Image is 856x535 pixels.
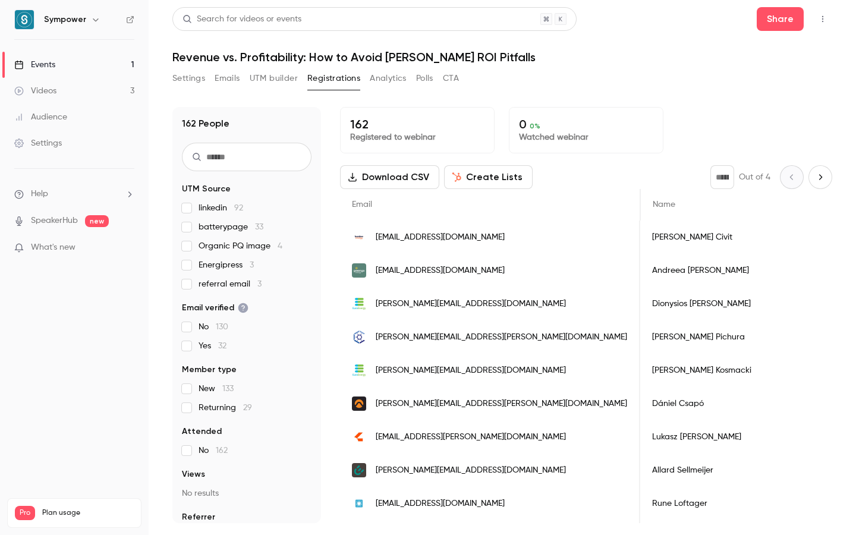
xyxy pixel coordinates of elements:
[199,259,254,271] span: Energipress
[182,426,222,438] span: Attended
[376,265,505,277] span: [EMAIL_ADDRESS][DOMAIN_NAME]
[352,330,366,344] img: nanonet.pl
[85,215,109,227] span: new
[218,342,226,350] span: 32
[640,420,822,454] div: Lukasz [PERSON_NAME]
[216,446,228,455] span: 162
[376,498,505,510] span: [EMAIL_ADDRESS][DOMAIN_NAME]
[182,117,229,131] h1: 162 People
[519,117,653,131] p: 0
[182,302,248,314] span: Email verified
[640,287,822,320] div: Dionysios [PERSON_NAME]
[14,85,56,97] div: Videos
[340,165,439,189] button: Download CSV
[182,13,301,26] div: Search for videos or events
[376,231,505,244] span: [EMAIL_ADDRESS][DOMAIN_NAME]
[257,280,262,288] span: 3
[376,431,566,443] span: [EMAIL_ADDRESS][PERSON_NAME][DOMAIN_NAME]
[31,241,75,254] span: What's new
[376,331,627,344] span: [PERSON_NAME][EMAIL_ADDRESS][PERSON_NAME][DOMAIN_NAME]
[216,323,228,331] span: 130
[739,171,770,183] p: Out of 4
[640,354,822,387] div: [PERSON_NAME] Kosmacki
[376,298,566,310] span: [PERSON_NAME][EMAIL_ADDRESS][DOMAIN_NAME]
[640,221,822,254] div: [PERSON_NAME] Civit
[42,508,134,518] span: Plan usage
[352,496,366,511] img: maersk.com
[350,131,484,143] p: Registered to webinar
[444,165,533,189] button: Create Lists
[352,200,372,209] span: Email
[172,69,205,88] button: Settings
[14,137,62,149] div: Settings
[14,188,134,200] li: help-dropdown-opener
[370,69,407,88] button: Analytics
[250,69,298,88] button: UTM builder
[215,69,240,88] button: Emails
[278,242,282,250] span: 4
[250,261,254,269] span: 3
[640,387,822,420] div: Dániel Csapó
[199,340,226,352] span: Yes
[234,204,243,212] span: 92
[530,122,540,130] span: 0 %
[653,200,675,209] span: Name
[443,69,459,88] button: CTA
[376,464,566,477] span: [PERSON_NAME][EMAIL_ADDRESS][DOMAIN_NAME]
[255,223,263,231] span: 33
[416,69,433,88] button: Polls
[352,263,366,278] img: greengoenergy.com
[640,487,822,520] div: Rune Loftager
[376,398,627,410] span: [PERSON_NAME][EMAIL_ADDRESS][PERSON_NAME][DOMAIN_NAME]
[31,188,48,200] span: Help
[199,202,243,214] span: linkedin
[199,321,228,333] span: No
[199,240,282,252] span: Organic PQ image
[182,364,237,376] span: Member type
[120,243,134,253] iframe: Noticeable Trigger
[15,506,35,520] span: Pro
[222,385,234,393] span: 133
[14,111,67,123] div: Audience
[640,320,822,354] div: [PERSON_NAME] Pichura
[182,511,215,523] span: Referrer
[350,117,484,131] p: 162
[182,468,205,480] span: Views
[199,278,262,290] span: referral email
[352,463,366,477] img: compleo-cs.com
[640,254,822,287] div: Andreea [PERSON_NAME]
[199,402,252,414] span: Returning
[14,59,55,71] div: Events
[172,50,832,64] h1: Revenue vs. Profitability: How to Avoid [PERSON_NAME] ROI Pitfalls
[352,363,366,377] img: euroenergy.com
[199,445,228,457] span: No
[352,297,366,311] img: euroenergy.com
[199,221,263,233] span: batterypage
[757,7,804,31] button: Share
[199,383,234,395] span: New
[31,215,78,227] a: SpeakerHub
[44,14,86,26] h6: Sympower
[15,10,34,29] img: Sympower
[352,430,366,444] img: alight-energy.com
[352,230,366,244] img: bambooenergy.tech
[640,454,822,487] div: Allard Sellmeijer
[243,404,252,412] span: 29
[182,183,231,195] span: UTM Source
[808,165,832,189] button: Next page
[352,396,366,411] img: planergy.hu
[519,131,653,143] p: Watched webinar
[376,364,566,377] span: [PERSON_NAME][EMAIL_ADDRESS][DOMAIN_NAME]
[307,69,360,88] button: Registrations
[182,487,311,499] p: No results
